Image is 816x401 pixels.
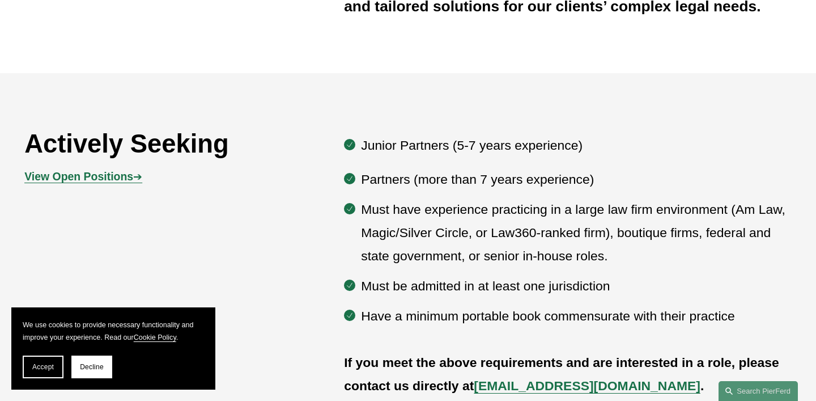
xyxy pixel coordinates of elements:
[80,363,104,371] span: Decline
[361,305,792,328] p: Have a minimum portable book commensurate with their practice
[719,381,798,401] a: Search this site
[361,134,792,157] p: Junior Partners (5-7 years experience)
[24,170,142,183] a: View Open Positions➔
[24,129,280,160] h2: Actively Seeking
[700,378,704,393] strong: .
[71,356,112,378] button: Decline
[23,319,204,344] p: We use cookies to provide necessary functionality and improve your experience. Read our .
[361,168,792,191] p: Partners (more than 7 years experience)
[24,170,133,183] strong: View Open Positions
[134,334,176,341] a: Cookie Policy
[361,275,792,298] p: Must be admitted in at least one jurisdiction
[474,378,700,393] a: [EMAIL_ADDRESS][DOMAIN_NAME]
[344,355,783,393] strong: If you meet the above requirements and are interested in a role, please contact us directly at
[24,170,142,183] span: ➔
[11,307,215,390] section: Cookie banner
[23,356,63,378] button: Accept
[32,363,54,371] span: Accept
[361,198,792,268] p: Must have experience practicing in a large law firm environment (Am Law, Magic/Silver Circle, or ...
